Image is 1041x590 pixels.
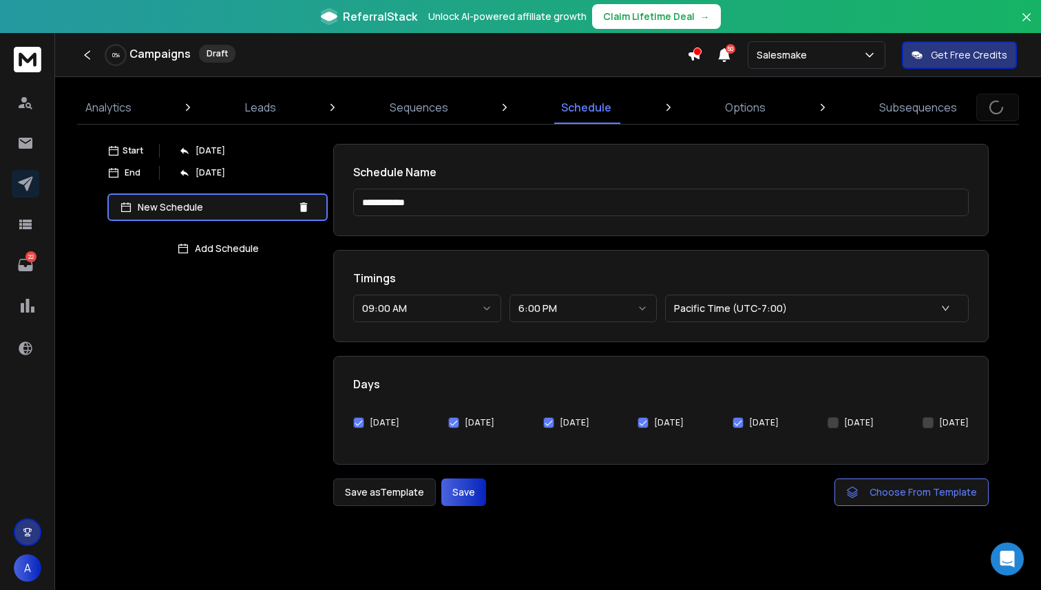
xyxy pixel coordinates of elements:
button: Save [441,478,486,506]
p: Subsequences [879,99,957,116]
button: 09:00 AM [353,295,501,322]
label: [DATE] [654,417,684,428]
p: 0 % [112,51,120,59]
div: Draft [199,45,235,63]
p: Get Free Credits [931,48,1007,62]
button: Close banner [1018,8,1035,41]
span: Choose From Template [870,485,977,499]
p: Schedule [561,99,611,116]
a: Schedule [553,91,620,124]
button: Choose From Template [834,478,989,506]
p: [DATE] [196,145,225,156]
a: Subsequences [871,91,965,124]
p: Analytics [85,99,132,116]
a: Sequences [381,91,456,124]
label: [DATE] [560,417,589,428]
p: Start [123,145,143,156]
a: 22 [12,251,39,279]
p: End [125,167,140,178]
div: Open Intercom Messenger [991,542,1024,576]
button: 6:00 PM [509,295,658,322]
p: Pacific Time (UTC-7:00) [674,302,792,315]
button: Get Free Credits [902,41,1017,69]
p: Leads [245,99,276,116]
label: [DATE] [844,417,874,428]
p: 22 [25,251,36,262]
p: Salesmake [757,48,812,62]
p: New Schedule [138,200,292,214]
label: [DATE] [370,417,399,428]
h1: Days [353,376,969,392]
p: Sequences [390,99,448,116]
a: Options [717,91,774,124]
label: [DATE] [939,417,969,428]
h1: Timings [353,270,969,286]
h1: Campaigns [129,45,191,62]
p: [DATE] [196,167,225,178]
p: Options [725,99,766,116]
button: A [14,554,41,582]
p: Unlock AI-powered affiliate growth [428,10,587,23]
span: 50 [726,44,735,54]
label: [DATE] [749,417,779,428]
span: ReferralStack [343,8,417,25]
label: [DATE] [465,417,494,428]
a: Leads [237,91,284,124]
button: Claim Lifetime Deal→ [592,4,721,29]
button: Save asTemplate [333,478,436,506]
span: → [700,10,710,23]
h1: Schedule Name [353,164,969,180]
button: Add Schedule [107,235,328,262]
a: Analytics [77,91,140,124]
